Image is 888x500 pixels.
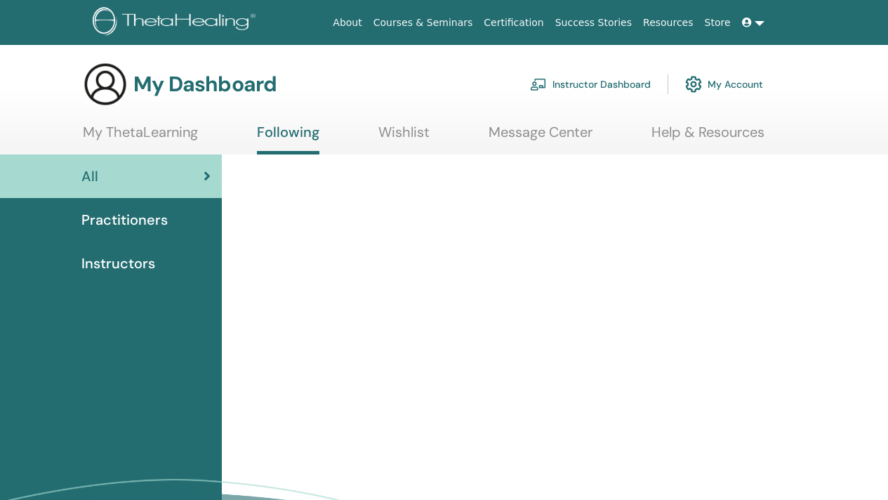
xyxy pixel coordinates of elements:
[327,10,367,36] a: About
[530,69,651,100] a: Instructor Dashboard
[685,69,763,100] a: My Account
[550,10,637,36] a: Success Stories
[685,72,702,96] img: cog.svg
[81,209,168,230] span: Practitioners
[637,10,699,36] a: Resources
[651,124,764,151] a: Help & Resources
[83,124,198,151] a: My ThetaLearning
[83,62,128,107] img: generic-user-icon.jpg
[81,166,98,187] span: All
[368,10,479,36] a: Courses & Seminars
[478,10,549,36] a: Certification
[699,10,736,36] a: Store
[489,124,592,151] a: Message Center
[378,124,430,151] a: Wishlist
[257,124,319,154] a: Following
[133,72,277,97] h3: My Dashboard
[81,253,155,274] span: Instructors
[530,78,547,91] img: chalkboard-teacher.svg
[93,7,260,39] img: logo.png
